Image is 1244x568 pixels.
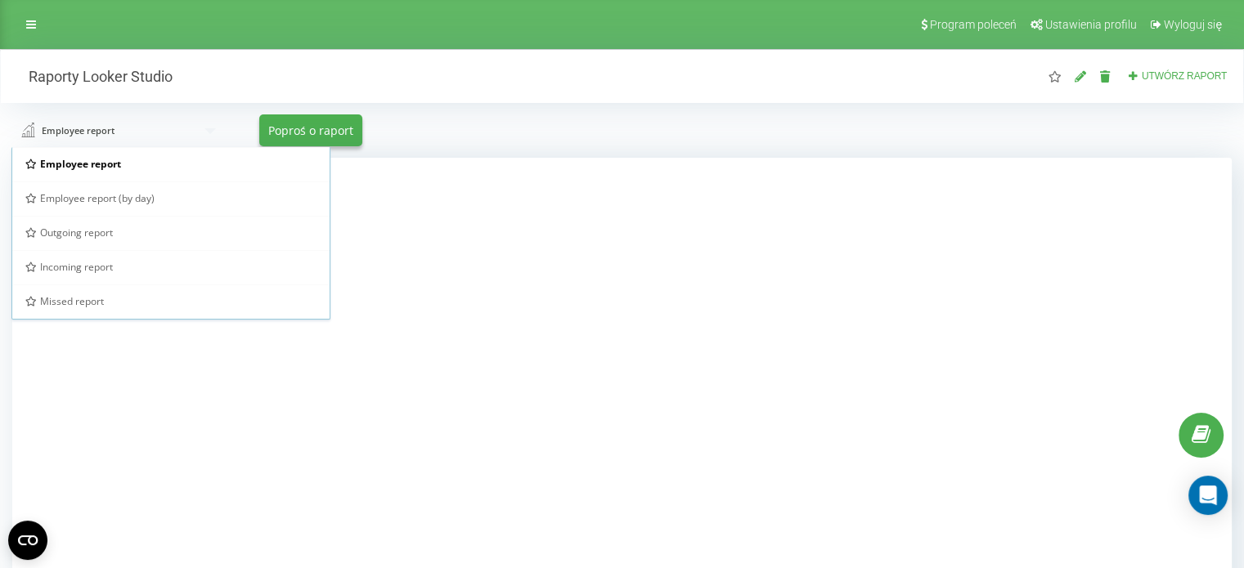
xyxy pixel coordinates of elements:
[40,260,113,274] span: Incoming report
[40,294,104,308] span: Missed report
[1049,70,1062,82] i: Ten raport zostanie załadowany jako pierwszy po otwarciu aplikacji "Looker Studio Reports". Można...
[1045,18,1137,31] span: Ustawienia profilu
[1073,70,1087,82] i: Edytuj raportu
[1142,70,1227,82] span: Utwórz raport
[1164,18,1222,31] span: Wyloguj się
[1127,70,1138,80] i: Utwórz raport
[1122,69,1232,83] button: Utwórz raport
[40,191,155,205] span: Employee report (by day)
[40,226,113,239] span: Outgoing report
[1098,70,1112,82] i: Usuń raport
[1188,476,1228,515] div: Open Intercom Messenger
[8,521,47,560] button: Open CMP widget
[40,157,121,171] span: Employee report
[930,18,1017,31] span: Program poleceń
[12,67,173,86] h2: Raporty Looker Studio
[259,114,362,146] button: Poproś o raport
